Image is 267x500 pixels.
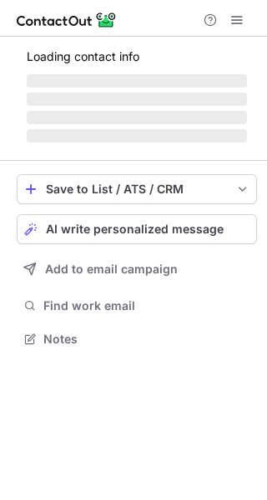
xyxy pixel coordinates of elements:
span: ‌ [27,92,247,106]
span: ‌ [27,129,247,142]
div: Save to List / ATS / CRM [46,182,228,196]
span: ‌ [27,111,247,124]
button: Find work email [17,294,257,317]
img: ContactOut v5.3.10 [17,10,117,30]
span: ‌ [27,74,247,87]
button: save-profile-one-click [17,174,257,204]
button: Notes [17,327,257,351]
p: Loading contact info [27,50,247,63]
button: AI write personalized message [17,214,257,244]
span: Find work email [43,298,250,313]
button: Add to email campaign [17,254,257,284]
span: AI write personalized message [46,222,224,236]
span: Notes [43,332,250,347]
span: Add to email campaign [45,262,178,276]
